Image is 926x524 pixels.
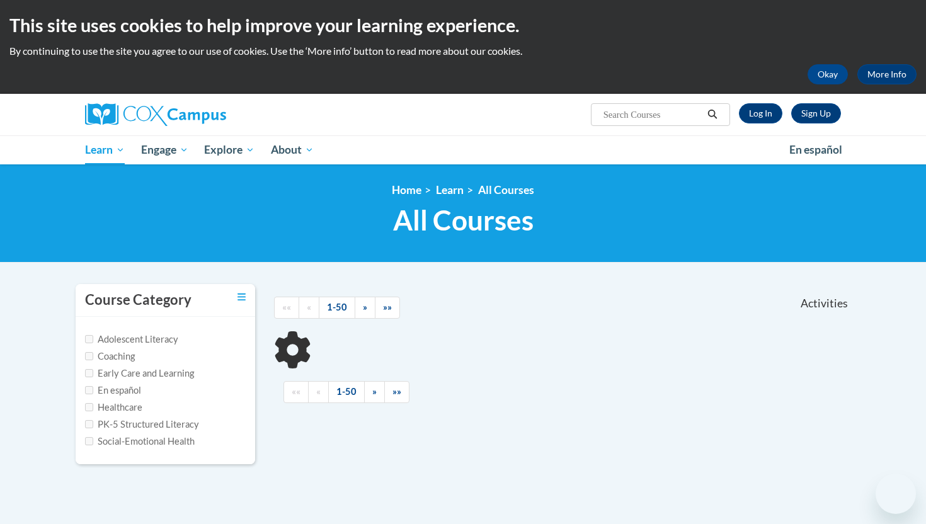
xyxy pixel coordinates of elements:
[85,418,199,431] label: PK-5 Structured Literacy
[282,302,291,312] span: ««
[77,135,133,164] a: Learn
[383,302,392,312] span: »»
[85,103,324,126] a: Cox Campus
[196,135,263,164] a: Explore
[703,107,722,122] button: Search
[308,381,329,403] a: Previous
[85,435,195,448] label: Social-Emotional Health
[857,64,917,84] a: More Info
[274,297,299,319] a: Begining
[364,381,385,403] a: Next
[292,386,300,397] span: ««
[271,142,314,157] span: About
[375,297,400,319] a: End
[436,183,464,196] a: Learn
[328,381,365,403] a: 1-50
[85,350,135,363] label: Coaching
[363,302,367,312] span: »
[307,302,311,312] span: «
[283,381,309,403] a: Begining
[85,384,141,397] label: En español
[384,381,409,403] a: End
[392,386,401,397] span: »»
[204,142,254,157] span: Explore
[602,107,703,122] input: Search Courses
[85,142,125,157] span: Learn
[393,203,534,237] span: All Courses
[263,135,322,164] a: About
[85,335,93,343] input: Checkbox for Options
[316,386,321,397] span: «
[355,297,375,319] a: Next
[85,290,191,310] h3: Course Category
[9,13,917,38] h2: This site uses cookies to help improve your learning experience.
[9,44,917,58] p: By continuing to use the site you agree to our use of cookies. Use the ‘More info’ button to read...
[372,386,377,397] span: »
[237,290,246,304] a: Toggle collapse
[299,297,319,319] a: Previous
[85,437,93,445] input: Checkbox for Options
[739,103,782,123] a: Log In
[85,386,93,394] input: Checkbox for Options
[876,474,916,514] iframe: Button to launch messaging window
[66,135,860,164] div: Main menu
[392,183,421,196] a: Home
[85,401,142,414] label: Healthcare
[801,297,848,310] span: Activities
[85,333,178,346] label: Adolescent Literacy
[133,135,197,164] a: Engage
[141,142,188,157] span: Engage
[478,183,534,196] a: All Courses
[85,403,93,411] input: Checkbox for Options
[789,143,842,156] span: En español
[319,297,355,319] a: 1-50
[85,352,93,360] input: Checkbox for Options
[85,369,93,377] input: Checkbox for Options
[808,64,848,84] button: Okay
[85,103,226,126] img: Cox Campus
[791,103,841,123] a: Register
[85,367,194,380] label: Early Care and Learning
[781,137,850,163] a: En español
[85,420,93,428] input: Checkbox for Options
